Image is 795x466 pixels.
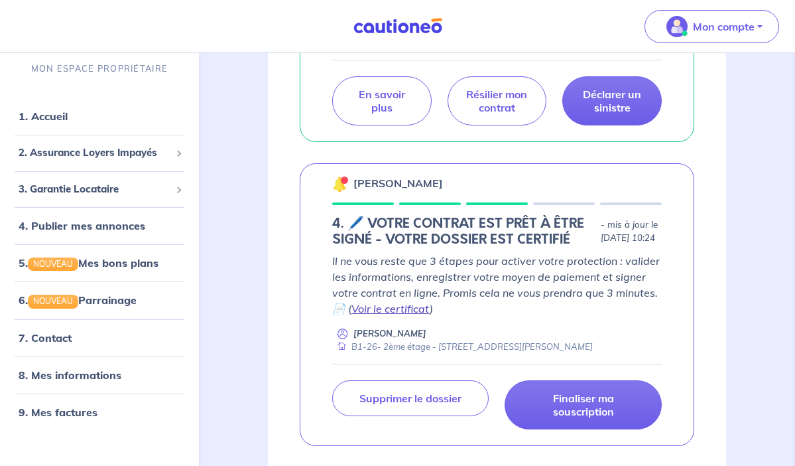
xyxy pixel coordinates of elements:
[348,18,448,35] img: Cautioneo
[5,362,194,388] div: 8. Mes informations
[19,331,72,345] a: 7. Contact
[5,399,194,426] div: 9. Mes factures
[464,88,530,114] p: Résilier mon contrat
[353,175,443,191] p: [PERSON_NAME]
[19,145,170,161] span: 2. Assurance Loyers Impayés
[332,380,489,416] a: Supprimer le dossier
[5,177,194,202] div: 3. Garantie Locataire
[351,302,430,315] a: Voir le certificat
[359,392,461,405] p: Supprimer le dossier
[644,10,779,43] button: illu_account_valid_menu.svgMon compte
[5,140,194,166] div: 2. Assurance Loyers Impayés
[448,76,547,125] a: Résilier mon contrat
[332,341,593,353] div: B1-26- 2ème étage - [STREET_ADDRESS][PERSON_NAME]
[332,253,662,317] p: Il ne vous reste que 3 étapes pour activer votre protection : valider les informations, enregistr...
[349,88,415,114] p: En savoir plus
[19,110,68,123] a: 1. Accueil
[19,368,121,382] a: 8. Mes informations
[5,287,194,314] div: 6.NOUVEAUParrainage
[332,176,348,192] img: 🔔
[521,392,645,418] p: Finaliser ma souscription
[332,216,595,248] h5: 4. 🖊️ VOTRE CONTRAT EST PRÊT À ÊTRE SIGNÉ - VOTRE DOSSIER EST CERTIFIÉ
[579,88,645,114] p: Déclarer un sinistre
[562,76,662,125] a: Déclarer un sinistre
[693,19,755,35] p: Mon compte
[5,250,194,276] div: 5.NOUVEAUMes bons plans
[31,62,168,75] p: MON ESPACE PROPRIÉTAIRE
[601,218,662,245] p: - mis à jour le [DATE] 10:24
[505,380,662,429] a: Finaliser ma souscription
[5,212,194,239] div: 4. Publier mes annonces
[19,219,145,232] a: 4. Publier mes annonces
[5,103,194,129] div: 1. Accueil
[19,406,97,419] a: 9. Mes factures
[5,325,194,351] div: 7. Contact
[19,256,158,270] a: 5.NOUVEAUMes bons plans
[332,216,662,248] div: state: CONTRACT-INFO-IN-PROGRESS, Context: NEW,CHOOSE-CERTIFICATE,ALONE,LESSOR-DOCUMENTS
[19,294,137,307] a: 6.NOUVEAUParrainage
[353,327,426,340] p: [PERSON_NAME]
[19,182,170,197] span: 3. Garantie Locataire
[666,16,688,37] img: illu_account_valid_menu.svg
[332,76,432,125] a: En savoir plus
